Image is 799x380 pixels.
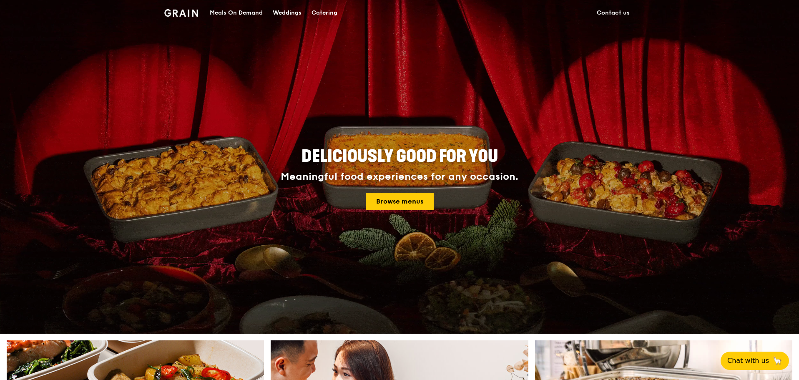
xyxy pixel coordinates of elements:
[210,0,263,25] div: Meals On Demand
[302,146,498,166] span: Deliciously good for you
[312,0,337,25] div: Catering
[249,171,550,183] div: Meaningful food experiences for any occasion.
[164,9,198,17] img: Grain
[592,0,635,25] a: Contact us
[307,0,342,25] a: Catering
[721,352,789,370] button: Chat with us🦙
[366,193,434,210] a: Browse menus
[268,0,307,25] a: Weddings
[772,356,782,366] span: 🦙
[727,356,769,366] span: Chat with us
[273,0,302,25] div: Weddings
